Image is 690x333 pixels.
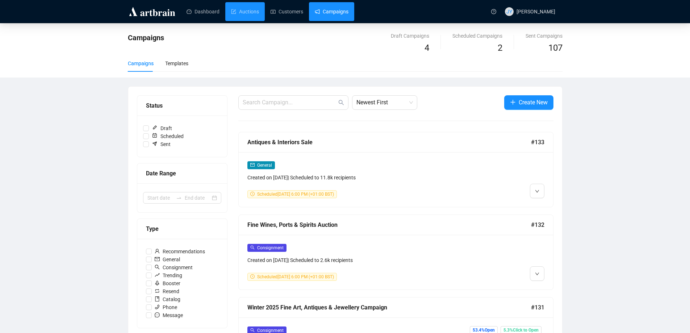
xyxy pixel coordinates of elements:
[155,257,160,262] span: mail
[250,163,255,167] span: mail
[519,98,548,107] span: Create New
[155,312,160,317] span: message
[257,274,334,279] span: Scheduled [DATE] 6:00 PM (+01:00 BST)
[356,96,413,109] span: Newest First
[152,279,183,287] span: Booster
[155,280,160,286] span: rocket
[391,32,429,40] div: Draft Campaigns
[152,295,183,303] span: Catalog
[535,189,539,193] span: down
[155,288,160,294] span: retweet
[152,271,185,279] span: Trending
[152,287,182,295] span: Resend
[152,263,196,271] span: Consignment
[152,255,183,263] span: General
[526,32,563,40] div: Sent Campaigns
[146,224,218,233] div: Type
[128,6,176,17] img: logo
[165,59,188,67] div: Templates
[149,124,175,132] span: Draft
[250,328,255,332] span: search
[257,163,272,168] span: General
[531,220,544,229] span: #132
[247,256,469,264] div: Created on [DATE] | Scheduled to 2.6k recipients
[147,194,173,202] input: Start date
[155,296,160,301] span: book
[506,8,512,16] span: JY
[238,215,553,290] a: Fine Wines, Ports & Spirits Auction#132searchConsignmentCreated on [DATE]| Scheduled to 2.6k reci...
[517,9,555,14] span: [PERSON_NAME]
[250,192,255,196] span: clock-circle
[155,304,160,309] span: phone
[257,245,284,250] span: Consignment
[187,2,219,21] a: Dashboard
[491,9,496,14] span: question-circle
[247,220,531,229] div: Fine Wines, Ports & Spirits Auction
[152,311,186,319] span: Message
[257,192,334,197] span: Scheduled [DATE] 6:00 PM (+01:00 BST)
[176,195,182,201] span: to
[155,249,160,254] span: user
[152,247,208,255] span: Recommendations
[315,2,348,21] a: Campaigns
[548,43,563,53] span: 107
[510,99,516,105] span: plus
[531,303,544,312] span: #131
[250,274,255,279] span: clock-circle
[155,272,160,278] span: rise
[231,2,259,21] a: Auctions
[498,43,502,53] span: 2
[185,194,210,202] input: End date
[535,272,539,276] span: down
[146,169,218,178] div: Date Range
[238,132,553,207] a: Antiques & Interiors Sale#133mailGeneralCreated on [DATE]| Scheduled to 11.8k recipientsclock-cir...
[247,138,531,147] div: Antiques & Interiors Sale
[338,100,344,105] span: search
[128,33,164,42] span: Campaigns
[247,303,531,312] div: Winter 2025 Fine Art, Antiques & Jewellery Campaign
[176,195,182,201] span: swap-right
[247,174,469,182] div: Created on [DATE] | Scheduled to 11.8k recipients
[250,245,255,250] span: search
[452,32,502,40] div: Scheduled Campaigns
[149,132,187,140] span: Scheduled
[257,328,284,333] span: Consignment
[271,2,303,21] a: Customers
[155,265,160,270] span: search
[149,140,173,148] span: Sent
[146,101,218,110] div: Status
[152,303,180,311] span: Phone
[128,59,154,67] div: Campaigns
[425,43,429,53] span: 4
[531,138,544,147] span: #133
[243,98,337,107] input: Search Campaign...
[504,95,553,110] button: Create New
